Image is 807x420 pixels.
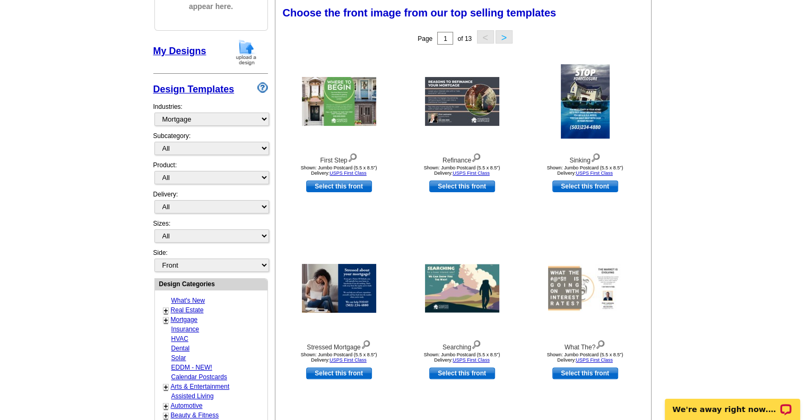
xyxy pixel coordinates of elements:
div: Side: [153,248,268,273]
a: use this design [429,367,495,379]
a: My Designs [153,46,206,56]
a: use this design [429,181,495,192]
div: Refinance [404,151,520,165]
img: upload-design [232,39,260,66]
a: Beauty & Fitness [171,412,219,419]
img: view design details [471,338,481,349]
a: USPS First Class [453,170,490,176]
a: Design Templates [153,84,235,95]
div: Shown: Jumbo Postcard (5.5 x 8.5") Delivery: [527,165,644,176]
div: Shown: Jumbo Postcard (5.5 x 8.5") Delivery: [281,352,397,363]
div: Sizes: [153,219,268,248]
div: Design Categories [155,279,267,289]
a: use this design [306,181,372,192]
a: Assisted Living [171,392,214,400]
img: view design details [591,151,601,162]
div: Delivery: [153,190,268,219]
a: + [164,316,168,324]
img: view design details [471,151,481,162]
a: Automotive [171,402,203,409]
a: Insurance [171,325,199,333]
a: Real Estate [171,306,204,314]
a: USPS First Class [329,170,367,176]
div: Searching [404,338,520,352]
iframe: LiveChat chat widget [658,387,807,420]
div: Shown: Jumbo Postcard (5.5 x 8.5") Delivery: [404,352,520,363]
a: Solar [171,354,186,362]
a: USPS First Class [329,357,367,363]
div: Sinking [527,151,644,165]
img: First Step [302,77,376,126]
a: HVAC [171,335,188,342]
span: of 13 [457,35,472,42]
a: Calendar Postcards [171,373,227,381]
img: design-wizard-help-icon.png [257,82,268,93]
div: Shown: Jumbo Postcard (5.5 x 8.5") Delivery: [404,165,520,176]
a: USPS First Class [576,357,613,363]
div: What The? [527,338,644,352]
a: + [164,306,168,315]
div: Shown: Jumbo Postcard (5.5 x 8.5") Delivery: [527,352,644,363]
span: Choose the front image from our top selling templates [283,7,557,19]
button: < [477,30,494,44]
div: Industries: [153,97,268,131]
a: USPS First Class [453,357,490,363]
a: use this design [306,367,372,379]
img: What The? [548,264,622,313]
a: USPS First Class [576,170,613,176]
a: Mortgage [171,316,198,323]
div: Shown: Jumbo Postcard (5.5 x 8.5") Delivery: [281,165,397,176]
a: + [164,402,168,410]
button: > [496,30,513,44]
a: EDDM - NEW! [171,364,212,371]
div: Product: [153,160,268,190]
a: + [164,412,168,420]
img: view design details [361,338,371,349]
img: Sinking [561,64,610,139]
img: Stressed Mortgage [302,264,376,313]
img: view design details [348,151,358,162]
img: view design details [595,338,605,349]
a: use this design [552,367,618,379]
span: Page [418,35,432,42]
a: Dental [171,345,190,352]
div: Stressed Mortgage [281,338,397,352]
img: Searching [425,264,499,313]
a: Arts & Entertainment [171,383,230,390]
a: What's New [171,297,205,304]
div: First Step [281,151,397,165]
div: Subcategory: [153,131,268,160]
img: Refinance [425,77,499,126]
a: + [164,383,168,391]
a: use this design [552,181,618,192]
